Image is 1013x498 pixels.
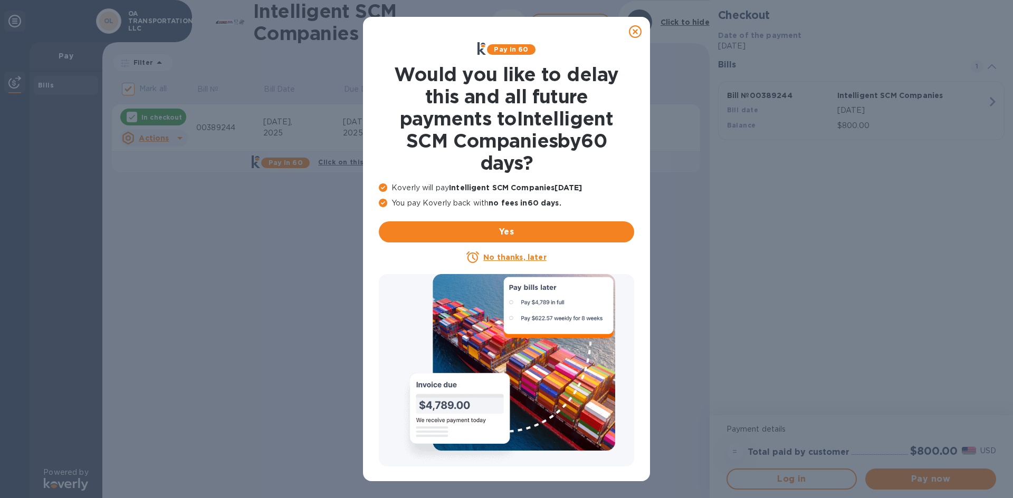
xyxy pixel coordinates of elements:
h1: Would you like to delay this and all future payments to Intelligent SCM Companies by 60 days ? [379,63,634,174]
u: No thanks, later [483,253,546,261]
p: You pay Koverly back with [379,198,634,209]
span: Yes [387,226,626,238]
b: Pay in 60 [494,45,528,53]
p: Koverly will pay [379,182,634,193]
b: Intelligent SCM Companies [DATE] [449,183,582,192]
b: no fees in 60 days . [489,199,561,207]
button: Yes [379,221,634,242]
